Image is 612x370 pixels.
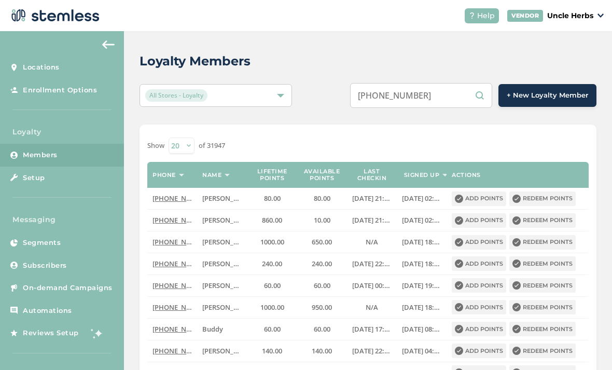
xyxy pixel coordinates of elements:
[264,194,281,203] span: 80.00
[152,194,212,203] span: [PHONE_NUMBER]
[402,346,451,355] span: [DATE] 04:01:12
[314,281,330,290] span: 60.00
[352,324,401,334] span: [DATE] 17:01:20
[402,303,441,312] label: 2024-04-04 18:08:12
[252,281,291,290] label: 60.00
[302,347,342,355] label: 140.00
[260,237,284,246] span: 1000.00
[402,194,441,203] label: 2024-04-05 02:50:01
[302,216,342,225] label: 10.00
[402,324,451,334] span: [DATE] 08:07:08
[102,40,115,49] img: icon-arrow-back-accent-c549486e.svg
[202,324,223,334] span: Buddy
[352,281,401,290] span: [DATE] 00:37:10
[509,191,576,206] button: Redeem points
[202,303,255,312] span: [PERSON_NAME]
[202,347,242,355] label: Jerry
[202,325,242,334] label: Buddy
[509,278,576,293] button: Redeem points
[262,346,282,355] span: 140.00
[352,216,392,225] label: 2025-07-25 21:35:13
[152,281,192,290] label: (847) 814-8468
[23,306,72,316] span: Automations
[202,194,242,203] label: Arnold d
[402,347,441,355] label: 2024-04-08 04:01:12
[23,173,45,183] span: Setup
[202,281,255,290] span: [PERSON_NAME]
[312,237,332,246] span: 650.00
[262,259,282,268] span: 240.00
[23,261,67,271] span: Subscribers
[452,278,506,293] button: Add points
[442,174,448,176] img: icon-sort-1e1d7615.svg
[402,259,451,268] span: [DATE] 18:08:11
[509,235,576,250] button: Redeem points
[452,256,506,271] button: Add points
[152,303,192,312] label: (503) 332-4545
[152,347,192,355] label: (907) 310-5352
[507,10,543,22] div: VENDOR
[352,347,392,355] label: 2024-08-13 22:01:09
[402,259,441,268] label: 2024-04-04 18:08:11
[252,216,291,225] label: 860.00
[477,10,495,21] span: Help
[312,303,332,312] span: 950.00
[452,235,506,250] button: Add points
[350,83,492,108] input: Search
[252,194,291,203] label: 80.00
[560,320,612,370] div: Chat Widget
[352,194,401,203] span: [DATE] 21:38:49
[402,303,451,312] span: [DATE] 18:08:12
[199,141,225,151] label: of 31947
[152,346,212,355] span: [PHONE_NUMBER]
[352,259,401,268] span: [DATE] 22:03:55
[152,303,212,312] span: [PHONE_NUMBER]
[145,89,207,102] span: All Stores - Loyalty
[264,281,281,290] span: 60.00
[402,237,451,246] span: [DATE] 18:08:04
[352,346,401,355] span: [DATE] 22:01:09
[402,215,451,225] span: [DATE] 02:50:02
[152,259,212,268] span: [PHONE_NUMBER]
[402,216,441,225] label: 2024-04-05 02:50:02
[252,238,291,246] label: 1000.00
[152,216,192,225] label: (907) 830-9223
[202,303,242,312] label: Koushi Sunder
[179,174,184,176] img: icon-sort-1e1d7615.svg
[352,168,392,182] label: Last checkin
[302,168,342,182] label: Available points
[23,328,79,338] span: Reviews Setup
[260,303,284,312] span: 1000.00
[366,303,378,312] span: N/A
[23,85,97,95] span: Enrollment Options
[87,323,107,344] img: glitter-stars-b7820f95.gif
[302,194,342,203] label: 80.00
[314,194,330,203] span: 80.00
[498,84,596,107] button: + New Loyalty Member
[202,238,242,246] label: Brian ↔️ Shen
[302,303,342,312] label: 950.00
[152,237,212,246] span: [PHONE_NUMBER]
[452,322,506,336] button: Add points
[352,238,392,246] label: N/A
[452,213,506,228] button: Add points
[152,281,212,290] span: [PHONE_NUMBER]
[152,215,212,225] span: [PHONE_NUMBER]
[352,303,392,312] label: N/A
[452,191,506,206] button: Add points
[202,172,221,179] label: Name
[507,90,588,101] span: + New Loyalty Member
[23,238,61,248] span: Segments
[352,281,392,290] label: 2024-07-30 00:37:10
[8,5,100,26] img: logo-dark-0685b13c.svg
[314,215,330,225] span: 10.00
[547,10,593,21] p: Uncle Herbs
[23,62,60,73] span: Locations
[152,325,192,334] label: (907) 978-4145
[302,325,342,334] label: 60.00
[469,12,475,19] img: icon-help-white-03924b79.svg
[152,238,192,246] label: (503) 804-9208
[252,325,291,334] label: 60.00
[140,52,251,71] h2: Loyalty Members
[152,172,176,179] label: Phone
